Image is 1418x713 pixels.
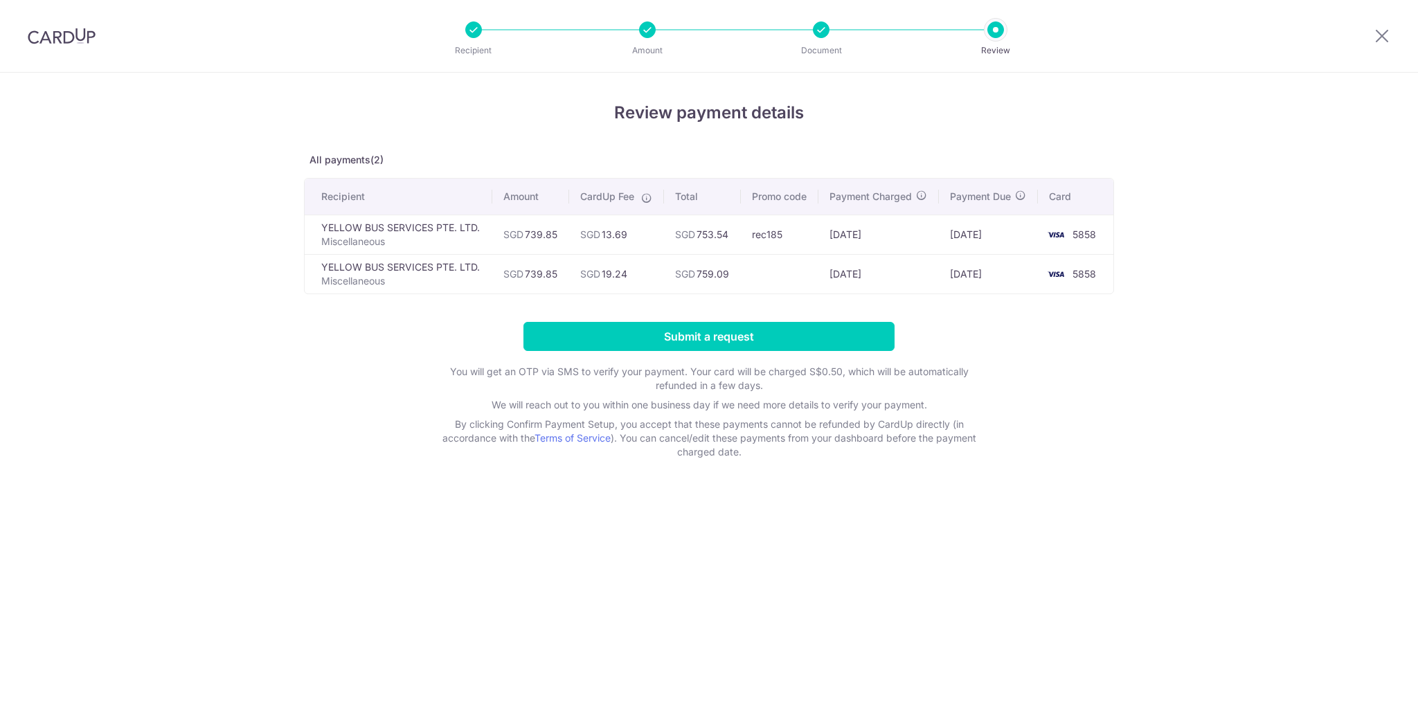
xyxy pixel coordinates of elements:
[503,228,523,240] span: SGD
[770,44,872,57] p: Document
[1042,266,1070,282] img: <span class="translation_missing" title="translation missing: en.account_steps.new_confirm_form.b...
[829,190,912,204] span: Payment Charged
[432,417,986,459] p: By clicking Confirm Payment Setup, you accept that these payments cannot be refunded by CardUp di...
[1073,228,1096,240] span: 5858
[503,268,523,280] span: SGD
[492,215,569,254] td: 739.85
[580,190,634,204] span: CardUp Fee
[305,215,492,254] td: YELLOW BUS SERVICES PTE. LTD.
[664,254,741,294] td: 759.09
[492,254,569,294] td: 739.85
[321,274,481,288] p: Miscellaneous
[580,268,600,280] span: SGD
[305,254,492,294] td: YELLOW BUS SERVICES PTE. LTD.
[818,254,939,294] td: [DATE]
[950,190,1011,204] span: Payment Due
[422,44,525,57] p: Recipient
[569,215,664,254] td: 13.69
[432,398,986,412] p: We will reach out to you within one business day if we need more details to verify your payment.
[939,254,1038,294] td: [DATE]
[664,215,741,254] td: 753.54
[535,432,611,444] a: Terms of Service
[675,268,695,280] span: SGD
[664,179,741,215] th: Total
[580,228,600,240] span: SGD
[432,365,986,392] p: You will get an OTP via SMS to verify your payment. Your card will be charged S$0.50, which will ...
[1329,671,1404,706] iframe: Opens a widget where you can find more information
[1038,179,1113,215] th: Card
[523,322,895,351] input: Submit a request
[321,235,481,249] p: Miscellaneous
[1042,226,1070,243] img: <span class="translation_missing" title="translation missing: en.account_steps.new_confirm_form.b...
[569,254,664,294] td: 19.24
[304,100,1114,125] h4: Review payment details
[1073,268,1096,280] span: 5858
[675,228,695,240] span: SGD
[596,44,699,57] p: Amount
[305,179,492,215] th: Recipient
[741,215,818,254] td: rec185
[939,215,1038,254] td: [DATE]
[818,215,939,254] td: [DATE]
[492,179,569,215] th: Amount
[28,28,96,44] img: CardUp
[304,153,1114,167] p: All payments(2)
[944,44,1047,57] p: Review
[741,179,818,215] th: Promo code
